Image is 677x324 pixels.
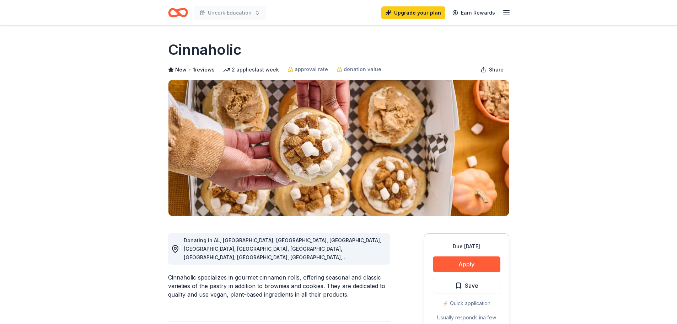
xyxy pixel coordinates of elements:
[223,65,279,74] div: 2 applies last week
[433,278,500,293] button: Save
[489,65,504,74] span: Share
[188,67,191,73] span: •
[295,65,328,74] span: approval rate
[344,65,381,74] span: donation value
[194,6,266,20] button: Uncork Education
[475,63,509,77] button: Share
[168,4,188,21] a: Home
[193,65,215,74] button: 1reviews
[168,40,242,60] h1: Cinnaholic
[168,80,509,216] img: Image for Cinnaholic
[288,65,328,74] a: approval rate
[433,256,500,272] button: Apply
[448,6,499,19] a: Earn Rewards
[381,6,445,19] a: Upgrade your plan
[465,281,478,290] span: Save
[433,242,500,251] div: Due [DATE]
[337,65,381,74] a: donation value
[208,9,252,17] span: Uncork Education
[433,299,500,308] div: ⚡️ Quick application
[184,237,381,303] span: Donating in AL, [GEOGRAPHIC_DATA], [GEOGRAPHIC_DATA], [GEOGRAPHIC_DATA], [GEOGRAPHIC_DATA], [GEOG...
[175,65,187,74] span: New
[168,273,390,299] div: Cinnaholic specializes in gourmet cinnamon rolls, offering seasonal and classic varieties of the ...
